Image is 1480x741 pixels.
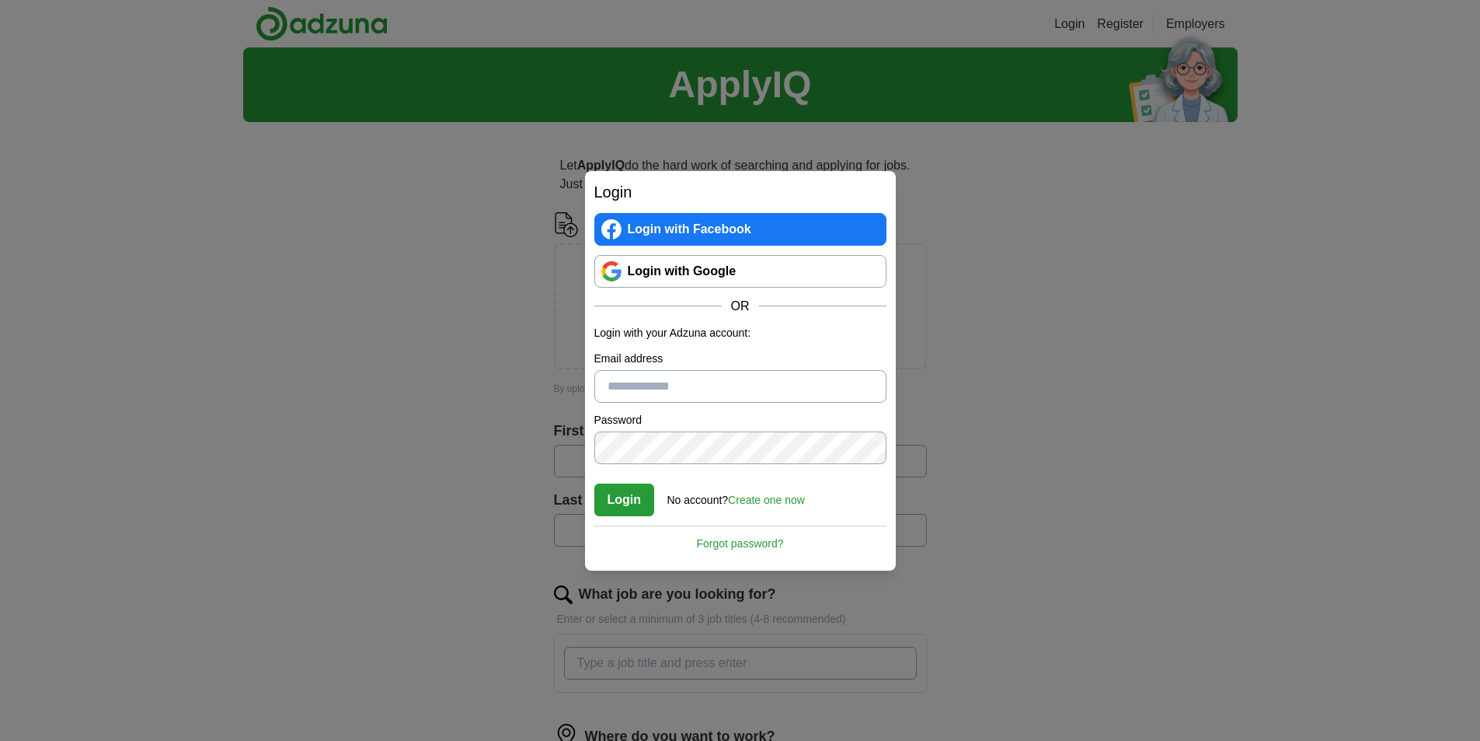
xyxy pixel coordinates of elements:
button: Login [594,484,655,516]
a: Login with Google [594,255,886,288]
a: Create one now [728,494,805,506]
label: Email address [594,351,886,367]
p: Login with your Adzuna account: [594,325,886,341]
span: OR [722,297,759,316]
h2: Login [594,180,886,204]
div: No account? [667,483,805,509]
label: Password [594,412,886,428]
a: Forgot password? [594,526,886,552]
a: Login with Facebook [594,213,886,246]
